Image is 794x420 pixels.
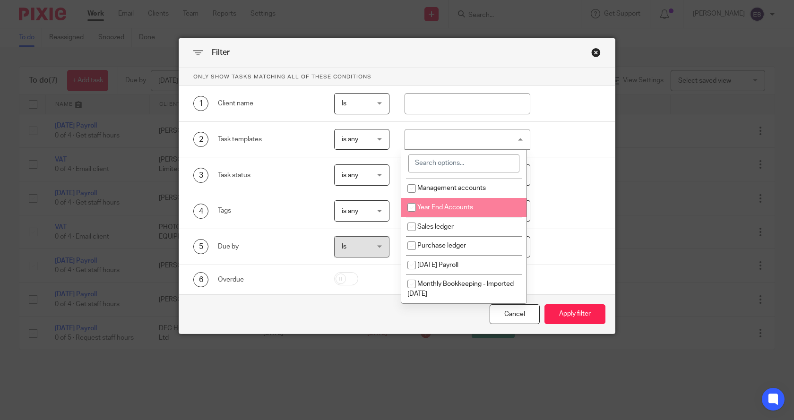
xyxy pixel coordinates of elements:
[417,242,466,249] span: Purchase ledger
[417,204,473,211] span: Year End Accounts
[218,99,319,108] div: Client name
[193,272,208,287] div: 6
[417,185,486,191] span: Management accounts
[407,281,514,297] span: Monthly Bookkeeping - Imported [DATE]
[179,68,615,86] p: Only show tasks matching all of these conditions
[193,96,208,111] div: 1
[218,275,319,284] div: Overdue
[218,135,319,144] div: Task templates
[342,100,346,107] span: Is
[490,304,540,325] div: Close this dialog window
[218,242,319,251] div: Due by
[417,262,458,268] span: [DATE] Payroll
[417,223,454,230] span: Sales ledger
[212,49,230,56] span: Filter
[342,136,358,143] span: is any
[218,171,319,180] div: Task status
[342,208,358,214] span: is any
[408,154,519,172] input: Search options...
[193,168,208,183] div: 3
[218,206,319,215] div: Tags
[342,172,358,179] span: is any
[193,132,208,147] div: 2
[544,304,605,325] button: Apply filter
[193,204,208,219] div: 4
[342,243,346,250] span: Is
[591,48,601,57] div: Close this dialog window
[193,239,208,254] div: 5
